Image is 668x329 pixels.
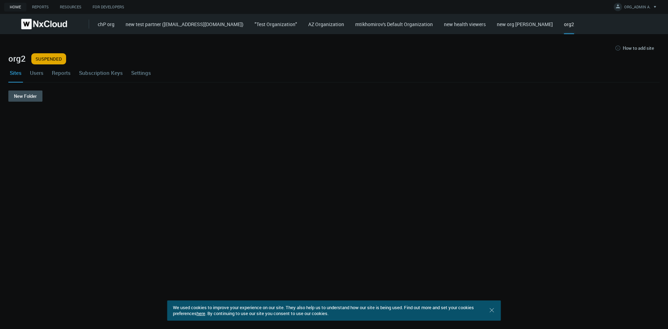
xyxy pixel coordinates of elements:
button: How to add site [609,42,660,54]
a: new test partner ([EMAIL_ADDRESS][DOMAIN_NAME]) [126,21,244,28]
a: Home [4,3,26,11]
a: Subscription Keys [78,63,124,82]
a: Reports [50,63,72,82]
a: SUSPENDED [31,53,66,64]
a: mtikhomirov's Default Organization [355,21,433,28]
a: AZ Organization [308,21,344,28]
span: . By continuing to use our site you consent to use our cookies. [205,310,328,316]
a: new org [PERSON_NAME] [497,21,553,28]
a: Users [29,63,45,82]
img: Nx Cloud logo [21,19,67,29]
a: Sites [8,63,23,82]
span: ORG_ADMIN A. [624,4,651,12]
a: chP org [98,21,114,28]
a: here [197,310,205,316]
h2: org2 [8,54,660,63]
span: How to add site [623,45,654,51]
a: Settings [130,63,152,82]
span: We used cookies to improve your experience on our site. They also help us to understand how our s... [173,304,474,316]
a: For Developers [87,3,130,11]
div: org2 [564,21,574,34]
a: Resources [54,3,87,11]
a: Reports [26,3,54,11]
button: New Folder [8,91,42,102]
a: new health viewers [444,21,486,28]
a: "Test Organization" [255,21,297,28]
